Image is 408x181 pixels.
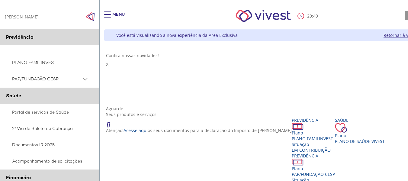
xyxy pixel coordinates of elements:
[335,117,385,144] a: Saúde PlanoPlano de Saúde VIVEST
[307,13,312,19] span: 29
[335,138,385,144] span: Plano de Saúde VIVEST
[86,12,95,21] span: Click to close side navigation.
[12,75,82,83] span: PAP/FUNDAÇÃO CESP
[292,141,335,147] div: Situação
[6,174,31,181] span: Financeiro
[292,159,304,166] img: ico_dinheiro.png
[313,13,318,19] span: 49
[292,117,335,123] div: Previdência
[292,130,335,136] div: Plano
[292,171,335,177] span: PAP/FUNDAÇÃO CESP
[106,117,116,128] img: ico_atencao.png
[229,3,297,29] img: Vivest
[6,92,21,99] span: Saúde
[292,166,335,171] div: Plano
[112,11,125,24] div: Menu
[6,34,34,40] span: Previdência
[116,32,238,38] div: Você está visualizando a nova experiência da Área Exclusiva
[292,117,335,153] a: Previdência PlanoPLANO FAMILINVEST SituaçãoEM CONTRIBUIÇÃO
[86,12,95,21] img: Fechar menu
[106,61,108,67] span: X
[5,14,39,20] div: [PERSON_NAME]
[106,128,292,133] p: Atenção! os seus documentos para a declaração do Imposto de [PERSON_NAME]
[292,153,335,159] div: Previdência
[335,117,385,123] div: Saúde
[292,147,331,153] span: EM CONTRIBUIÇÃO
[124,128,148,133] a: Acesse aqui
[335,133,385,138] div: Plano
[292,136,333,141] span: PLANO FAMILINVEST
[297,13,319,19] div: :
[335,123,347,133] img: ico_coracao.png
[292,123,304,130] img: ico_dinheiro.png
